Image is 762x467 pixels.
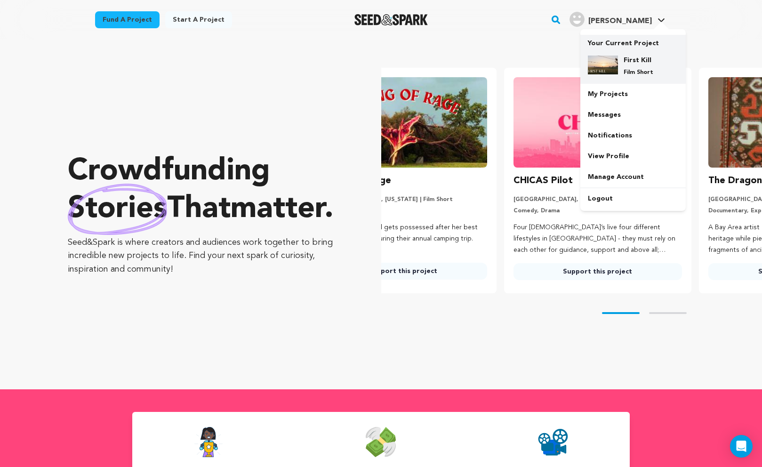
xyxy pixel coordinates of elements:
img: Coming of Rage image [318,77,487,168]
span: matter [231,194,324,225]
a: View Profile [580,146,686,167]
p: Comedy, Drama [513,207,682,215]
a: Your Current Project First Kill Film Short [588,35,678,84]
p: [GEOGRAPHIC_DATA], [US_STATE] | Film Short [318,196,487,203]
a: Ash P.'s Profile [568,10,667,27]
div: Ash P.'s Profile [569,12,652,27]
a: Notifications [580,125,686,146]
p: Your Current Project [588,35,678,48]
a: Start a project [165,11,232,28]
p: Four [DEMOGRAPHIC_DATA]’s live four different lifestyles in [GEOGRAPHIC_DATA] - they must rely on... [513,222,682,256]
p: Seed&Spark is where creators and audiences work together to bring incredible new projects to life... [68,236,344,276]
p: A shy indigenous girl gets possessed after her best friend betrays her during their annual campin... [318,222,487,245]
h3: CHICAS Pilot [513,173,573,188]
h4: First Kill [624,56,658,65]
a: Logout [580,188,686,209]
img: hand sketched image [68,184,167,235]
img: Seed&Spark Logo Dark Mode [354,14,428,25]
img: Seed&Spark Money Raised Icon [366,427,396,457]
a: My Projects [580,84,686,105]
img: Seed&Spark Success Rate Icon [194,427,223,457]
img: CHICAS Pilot image [513,77,682,168]
div: Open Intercom Messenger [730,435,753,458]
a: Support this project [318,263,487,280]
img: user.png [569,12,585,27]
a: Seed&Spark Homepage [354,14,428,25]
a: Manage Account [580,167,686,187]
a: Messages [580,105,686,125]
p: [GEOGRAPHIC_DATA], [US_STATE] | Series [513,196,682,203]
img: 1de63d573e197517.png [588,56,618,74]
span: Ash P.'s Profile [568,10,667,30]
img: Seed&Spark Projects Created Icon [538,427,568,457]
a: Support this project [513,263,682,280]
p: Crowdfunding that . [68,153,344,228]
a: Fund a project [95,11,160,28]
p: Film Short [624,69,658,76]
span: [PERSON_NAME] [588,17,652,25]
p: Horror, Nature [318,207,487,215]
